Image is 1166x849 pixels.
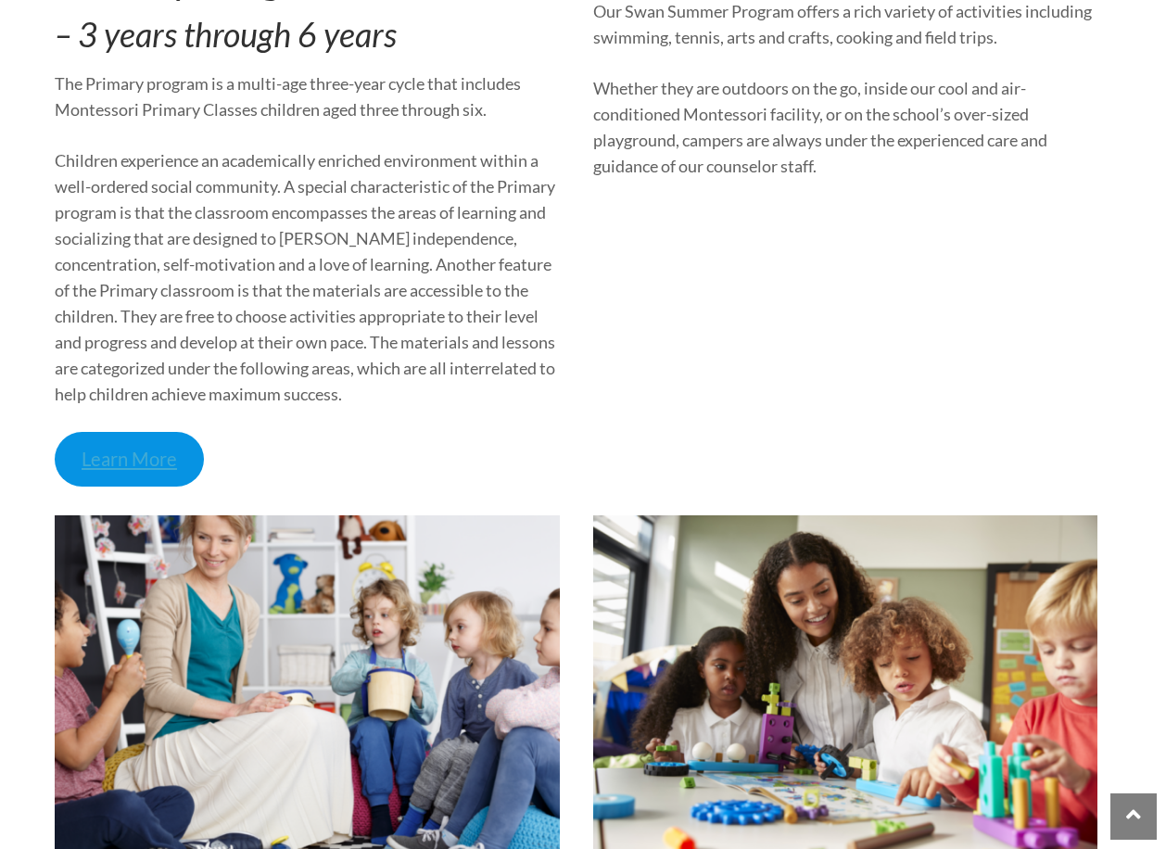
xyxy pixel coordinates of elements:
[55,432,204,487] a: Learn More
[55,70,560,122] p: The Primary program is a multi-age three-year cycle that includes Montessori Primary Classes chil...
[55,14,397,55] em: – 3 years through 6 years
[55,147,560,407] p: Children experience an academically enriched environment within a well-ordered social community. ...
[593,75,1098,179] p: Whether they are outdoors on the go, inside our cool and air-conditioned Montessori facility, or ...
